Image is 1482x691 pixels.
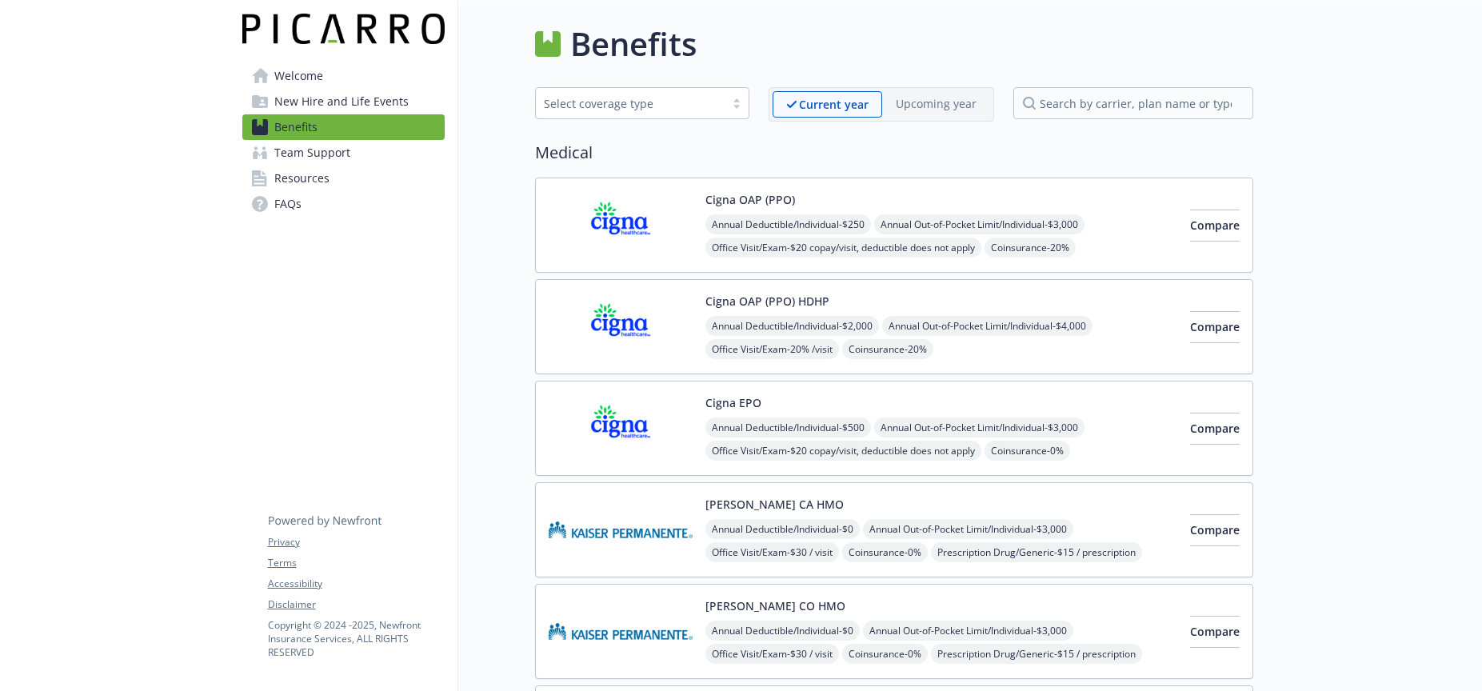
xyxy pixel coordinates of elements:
a: Team Support [242,140,445,166]
button: [PERSON_NAME] CA HMO [705,496,844,513]
a: Resources [242,166,445,191]
h2: Medical [535,141,1253,165]
img: Kaiser Permanente of Colorado carrier logo [549,597,693,665]
a: FAQs [242,191,445,217]
button: Cigna OAP (PPO) [705,191,795,208]
span: Benefits [274,114,318,140]
span: Compare [1190,522,1240,537]
a: Disclaimer [268,597,444,612]
span: Office Visit/Exam - $30 / visit [705,644,839,664]
a: Benefits [242,114,445,140]
span: Team Support [274,140,350,166]
img: CIGNA carrier logo [549,394,693,462]
span: Annual Out-of-Pocket Limit/Individual - $3,000 [863,519,1073,539]
span: Coinsurance - 0% [985,441,1070,461]
span: Annual Deductible/Individual - $2,000 [705,316,879,336]
img: CIGNA carrier logo [549,293,693,361]
span: Annual Out-of-Pocket Limit/Individual - $3,000 [874,417,1085,437]
span: Annual Deductible/Individual - $0 [705,519,860,539]
span: Compare [1190,218,1240,233]
input: search by carrier, plan name or type [1013,87,1253,119]
span: Welcome [274,63,323,89]
span: Upcoming year [882,91,990,118]
span: Compare [1190,319,1240,334]
a: Accessibility [268,577,444,591]
span: Coinsurance - 20% [842,339,933,359]
h1: Benefits [570,20,697,68]
span: Annual Out-of-Pocket Limit/Individual - $3,000 [874,214,1085,234]
p: Copyright © 2024 - 2025 , Newfront Insurance Services, ALL RIGHTS RESERVED [268,618,444,659]
span: FAQs [274,191,302,217]
span: Office Visit/Exam - $20 copay/visit, deductible does not apply [705,441,981,461]
span: Coinsurance - 0% [842,644,928,664]
button: Cigna EPO [705,394,761,411]
span: Coinsurance - 20% [985,238,1076,258]
a: Welcome [242,63,445,89]
span: Office Visit/Exam - $20 copay/visit, deductible does not apply [705,238,981,258]
span: Annual Out-of-Pocket Limit/Individual - $4,000 [882,316,1093,336]
span: Prescription Drug/Generic - $15 / prescription [931,542,1142,562]
span: Compare [1190,421,1240,436]
button: Compare [1190,616,1240,648]
p: Current year [799,96,869,113]
button: Cigna OAP (PPO) HDHP [705,293,829,310]
span: Coinsurance - 0% [842,542,928,562]
span: Office Visit/Exam - $30 / visit [705,542,839,562]
span: Office Visit/Exam - 20% /visit [705,339,839,359]
button: [PERSON_NAME] CO HMO [705,597,845,614]
div: Select coverage type [544,95,717,112]
button: Compare [1190,514,1240,546]
img: Kaiser Permanente Insurance Company carrier logo [549,496,693,564]
span: Annual Deductible/Individual - $500 [705,417,871,437]
span: Annual Out-of-Pocket Limit/Individual - $3,000 [863,621,1073,641]
img: CIGNA carrier logo [549,191,693,259]
span: Prescription Drug/Generic - $15 / prescription [931,644,1142,664]
span: Annual Deductible/Individual - $0 [705,621,860,641]
button: Compare [1190,311,1240,343]
span: Compare [1190,624,1240,639]
a: New Hire and Life Events [242,89,445,114]
span: New Hire and Life Events [274,89,409,114]
a: Privacy [268,535,444,549]
button: Compare [1190,413,1240,445]
span: Annual Deductible/Individual - $250 [705,214,871,234]
button: Compare [1190,210,1240,242]
a: Terms [268,556,444,570]
span: Resources [274,166,330,191]
p: Upcoming year [896,95,977,112]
